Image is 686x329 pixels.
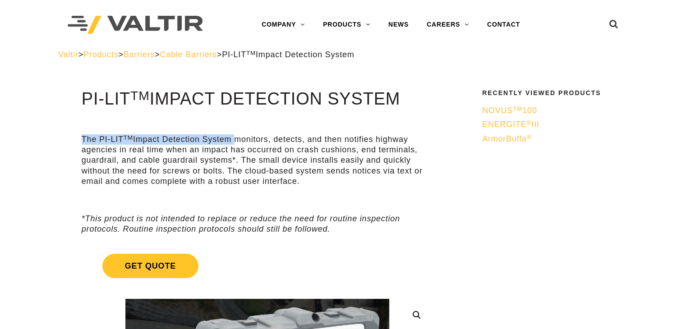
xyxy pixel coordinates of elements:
span: NOVUS 100 [482,106,537,115]
a: Barriers [124,50,155,59]
a: Get Quote [82,243,433,289]
a: ArmorBuffa® [482,134,622,144]
a: Cable Barriers [160,50,217,59]
div: > > > > [58,50,628,60]
a: NEWS [379,16,418,34]
span: Get Quote [102,254,198,278]
a: Valtir [58,50,78,59]
h1: PI-LIT Impact Detection System [82,90,433,109]
sup: ® [527,134,532,141]
img: Valtir [68,16,203,34]
sup: TM [130,88,150,103]
a: CONTACT [478,16,529,34]
sup: TM [124,134,133,141]
sup: TM [513,105,522,112]
span: ArmorBuffa [482,134,531,143]
em: *This product is not intended to replace or reduce the need for routine inspection protocols. Rou... [82,214,400,233]
a: PRODUCTS [314,16,379,34]
h2: Recently Viewed Products [482,90,622,96]
span: PI-LIT Impact Detection System [222,50,354,59]
p: The PI-LIT Impact Detection System monitors, detects, and then notifies highway agencies in real ... [82,134,433,187]
a: CAREERS [418,16,478,34]
a: Products [83,50,118,59]
a: NOVUSTM100 [482,105,622,116]
sup: TM [246,50,256,56]
sup: ® [526,119,531,126]
a: COMPANY [253,16,314,34]
span: ENERGITE III [482,120,539,129]
a: ENERGITE®III [482,119,622,130]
